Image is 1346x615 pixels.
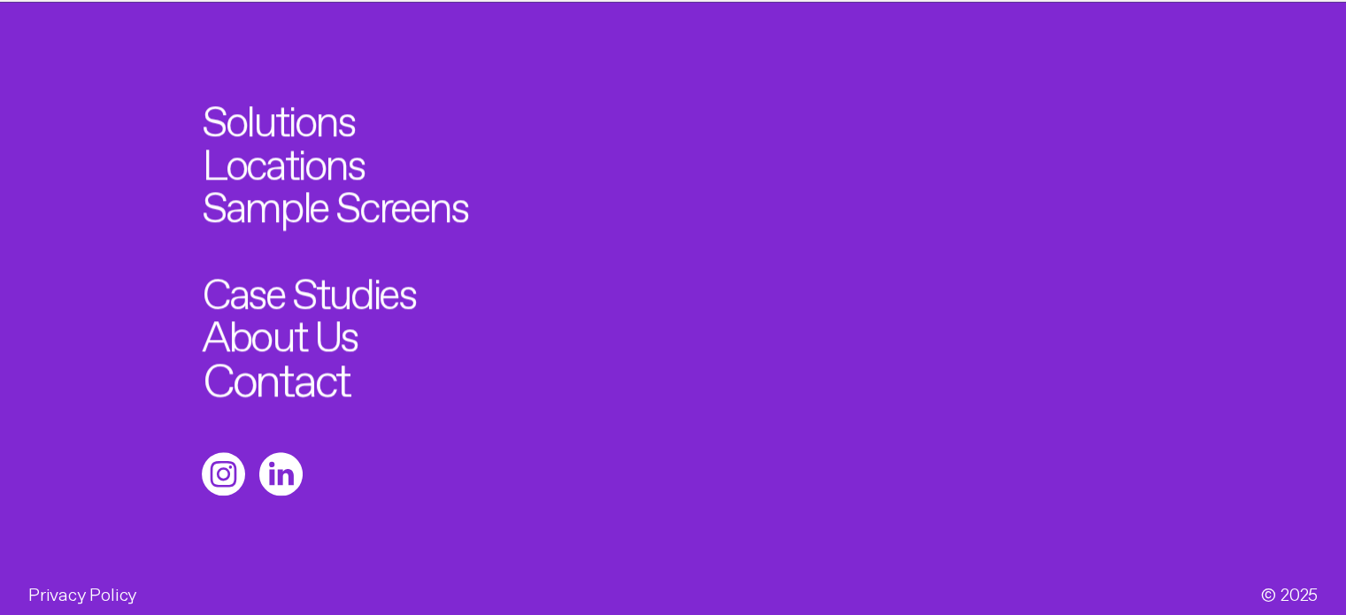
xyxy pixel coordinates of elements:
a: Contact [203,350,350,397]
a: About Us [202,309,358,352]
div: © 2025 [1261,579,1318,605]
a: Locations [202,137,364,181]
a: Solutions [202,94,354,137]
a: Privacy Policy [28,588,136,596]
a: Sample Screens [202,180,467,223]
a: Case Studies [202,266,415,310]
